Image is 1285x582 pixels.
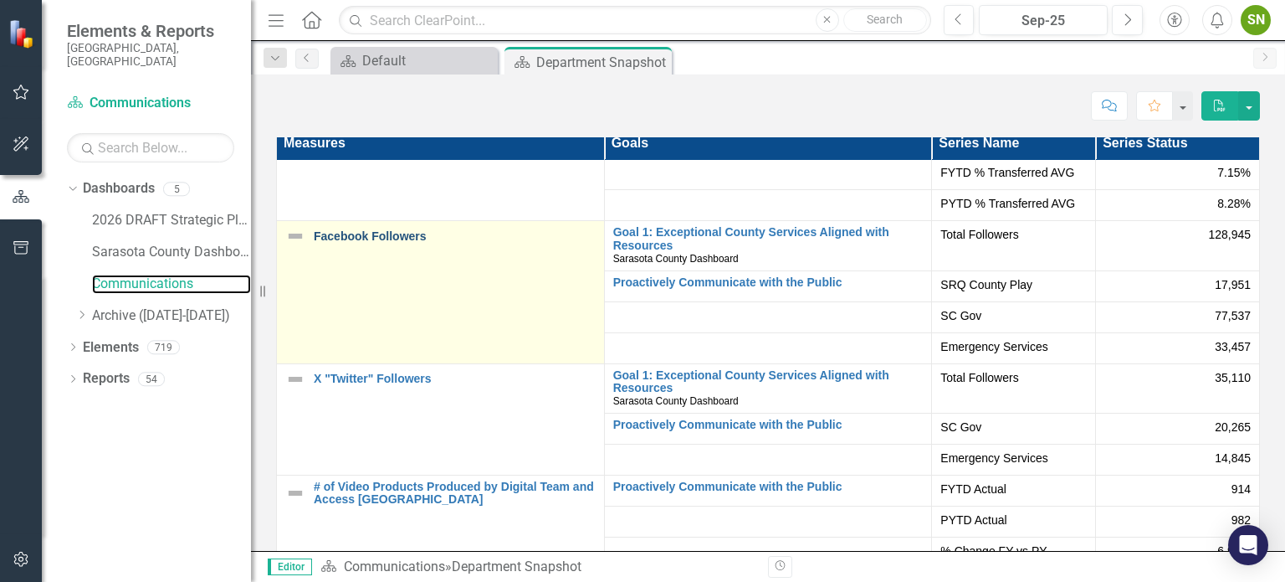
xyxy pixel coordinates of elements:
[1231,481,1251,497] span: 914
[138,372,165,386] div: 54
[1096,413,1260,444] td: Double-Click to Edit
[613,276,924,289] a: Proactively Communicate with the Public
[604,475,932,506] td: Double-Click to Edit Right Click for Context Menu
[1228,525,1268,565] div: Open Intercom Messenger
[940,512,1087,528] span: PYTD Actual
[92,275,251,294] a: Communications
[604,363,932,413] td: Double-Click to Edit Right Click for Context Menu
[83,179,155,198] a: Dashboards
[1215,450,1251,466] span: 14,845
[940,543,1087,559] span: % Change FY vs PY
[932,444,1096,475] td: Double-Click to Edit
[985,11,1102,31] div: Sep-25
[613,481,924,493] a: Proactively Communicate with the Public
[1096,332,1260,363] td: Double-Click to Edit
[1217,164,1251,181] span: 7.15%
[536,52,668,73] div: Department Snapshot
[940,307,1087,324] span: SC Gov
[613,369,924,395] a: Goal 1: Exceptional County Services Aligned with Resources
[83,338,139,358] a: Elements
[604,413,932,444] td: Double-Click to Edit Right Click for Context Menu
[8,18,38,48] img: ClearPoint Strategy
[940,195,1087,212] span: PYTD % Transferred AVG
[277,475,605,568] td: Double-Click to Edit Right Click for Context Menu
[67,133,234,162] input: Search Below...
[1096,301,1260,332] td: Double-Click to Edit
[932,413,1096,444] td: Double-Click to Edit
[604,270,932,301] td: Double-Click to Edit Right Click for Context Menu
[940,164,1087,181] span: FYTD % Transferred AVG
[92,243,251,262] a: Sarasota County Dashboard
[92,211,251,230] a: 2026 DRAFT Strategic Plan
[940,338,1087,355] span: Emergency Services
[932,301,1096,332] td: Double-Click to Edit
[452,559,581,574] div: Department Snapshot
[613,419,924,431] a: Proactively Communicate with the Public
[940,419,1087,435] span: SC Gov
[613,226,924,252] a: Goal 1: Exceptional County Services Aligned with Resources
[344,559,445,574] a: Communications
[277,363,605,475] td: Double-Click to Edit Right Click for Context Menu
[339,6,930,35] input: Search ClearPoint...
[940,369,1087,386] span: Total Followers
[932,332,1096,363] td: Double-Click to Edit
[604,221,932,270] td: Double-Click to Edit Right Click for Context Menu
[285,226,305,246] img: Not Defined
[1231,512,1251,528] span: 982
[285,483,305,503] img: Not Defined
[1215,276,1251,293] span: 17,951
[1208,226,1251,243] span: 128,945
[320,558,755,577] div: »
[940,450,1087,466] span: Emergency Services
[1214,543,1251,559] span: -6.92%
[1096,270,1260,301] td: Double-Click to Edit
[613,253,739,265] span: Sarasota County Dashboard
[314,373,596,385] a: X "Twitter" Followers
[268,559,312,575] span: Editor
[1241,5,1271,35] button: SN
[613,395,739,407] span: Sarasota County Dashboard
[1215,369,1251,386] span: 35,110
[940,226,1087,243] span: Total Followers
[67,94,234,113] a: Communications
[1096,444,1260,475] td: Double-Click to Edit
[867,13,903,26] span: Search
[314,481,596,507] a: # of Video Products Produced by Digital Team and Access [GEOGRAPHIC_DATA]
[163,182,190,196] div: 5
[67,41,234,69] small: [GEOGRAPHIC_DATA], [GEOGRAPHIC_DATA]
[362,50,494,71] div: Default
[92,306,251,326] a: Archive ([DATE]-[DATE])
[940,481,1087,497] span: FYTD Actual
[277,221,605,363] td: Double-Click to Edit Right Click for Context Menu
[83,369,130,389] a: Reports
[843,8,927,32] button: Search
[335,50,494,71] a: Default
[979,5,1108,35] button: Sep-25
[1217,195,1251,212] span: 8.28%
[932,270,1096,301] td: Double-Click to Edit
[1215,419,1251,435] span: 20,265
[67,21,234,41] span: Elements & Reports
[314,230,596,243] a: Facebook Followers
[285,369,305,389] img: Not Defined
[940,276,1087,293] span: SRQ County Play
[1215,338,1251,355] span: 33,457
[147,340,180,354] div: 719
[1215,307,1251,324] span: 77,537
